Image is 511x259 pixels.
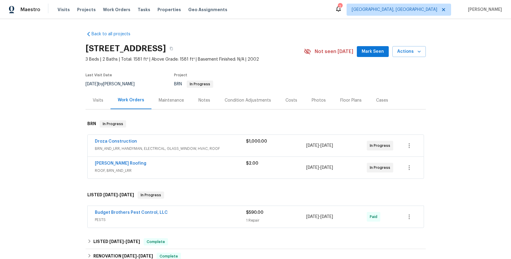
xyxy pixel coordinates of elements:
[86,46,166,52] h2: [STREET_ADDRESS]
[120,193,134,197] span: [DATE]
[86,31,143,37] a: Back to all projects
[198,97,210,103] div: Notes
[306,215,319,219] span: [DATE]
[93,97,103,103] div: Visits
[95,146,246,152] span: BRN_AND_LRR, HANDYMAN, ELECTRICAL, GLASS_WINDOW, HVAC, ROOF
[126,239,140,244] span: [DATE]
[58,7,70,13] span: Visits
[352,7,437,13] span: [GEOGRAPHIC_DATA], [GEOGRAPHIC_DATA]
[95,161,146,166] a: [PERSON_NAME] Roofing
[397,48,421,55] span: Actions
[100,121,126,127] span: In Progress
[138,192,164,198] span: In Progress
[306,166,319,170] span: [DATE]
[86,56,304,62] span: 3 Beds | 2 Baths | Total: 1581 ft² | Above Grade: 1581 ft² | Basement Finished: N/A | 2002
[144,239,167,245] span: Complete
[109,239,124,244] span: [DATE]
[306,143,333,149] span: -
[188,7,227,13] span: Geo Assignments
[370,165,393,171] span: In Progress
[285,97,297,103] div: Costs
[109,239,140,244] span: -
[103,193,118,197] span: [DATE]
[320,166,333,170] span: [DATE]
[320,215,333,219] span: [DATE]
[166,43,177,54] button: Copy Address
[306,214,333,220] span: -
[370,214,380,220] span: Paid
[174,73,187,77] span: Project
[95,139,137,144] a: Droza Construction
[370,143,393,149] span: In Progress
[338,4,342,10] div: 2
[315,49,353,55] span: Not seen [DATE]
[87,120,96,128] h6: BRN
[159,97,184,103] div: Maintenance
[95,168,246,174] span: ROOF, BRN_AND_LRR
[306,144,319,148] span: [DATE]
[312,97,326,103] div: Photos
[139,254,153,258] span: [DATE]
[246,139,267,144] span: $1,000.00
[246,217,307,223] div: 1 Repair
[376,97,388,103] div: Cases
[86,73,112,77] span: Last Visit Date
[138,8,150,12] span: Tasks
[225,97,271,103] div: Condition Adjustments
[93,238,140,245] h6: LISTED
[86,81,142,88] div: by [PERSON_NAME]
[103,193,134,197] span: -
[103,7,130,13] span: Work Orders
[246,210,263,215] span: $590.00
[340,97,362,103] div: Floor Plans
[86,185,426,205] div: LISTED [DATE]-[DATE]In Progress
[157,7,181,13] span: Properties
[95,210,168,215] a: Budget Brothers Pest Control, LLC
[20,7,40,13] span: Maestro
[122,254,137,258] span: [DATE]
[174,82,213,86] span: BRN
[246,161,258,166] span: $2.00
[86,114,426,134] div: BRN In Progress
[187,82,213,86] span: In Progress
[86,82,98,86] span: [DATE]
[95,217,246,223] span: PESTS
[320,144,333,148] span: [DATE]
[77,7,96,13] span: Projects
[87,191,134,199] h6: LISTED
[118,97,144,103] div: Work Orders
[86,235,426,249] div: LISTED [DATE]-[DATE]Complete
[306,165,333,171] span: -
[466,7,502,13] span: [PERSON_NAME]
[392,46,426,57] button: Actions
[357,46,389,57] button: Mark Seen
[362,48,384,55] span: Mark Seen
[122,254,153,258] span: -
